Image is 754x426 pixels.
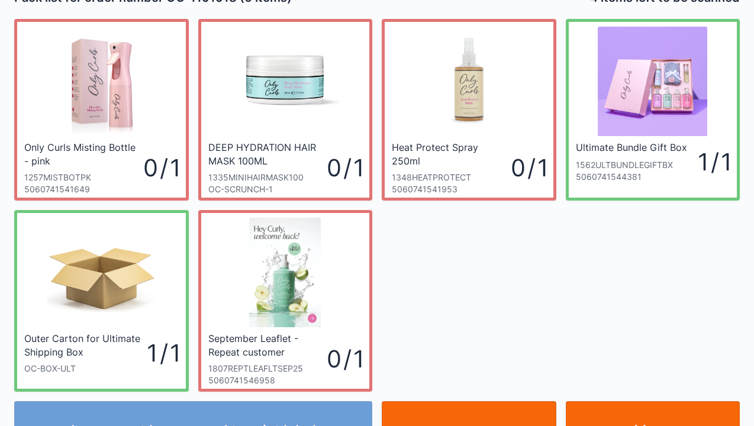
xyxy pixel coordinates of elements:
[24,141,140,167] div: Only Curls Misting Bottle - pink
[208,332,324,358] div: September Leaflet - Repeat customer
[14,210,189,392] a: Outer Carton for Ultimate Shipping BoxOC-BOX-ULT1 / 1
[208,363,327,375] div: 1807REPTLEAFLTSEP25
[47,27,156,136] img: MistingBottleandbox-Pink_1200x.jpg
[47,218,156,327] img: 18x18x12.jpgl.jpg
[208,141,324,167] div: DEEP HYDRATION HAIR MASK 100ML
[392,183,511,195] div: 5060741541953
[576,171,690,183] div: 5060741544381
[414,27,524,136] img: HeatProtectSpray_1200x.jpg
[14,19,189,201] a: Only Curls Misting Bottle - pink1257MISTBOTPK50607415416490 / 1
[566,19,740,201] a: Ultimate Bundle Gift Box1562ULTBUNDLEGIFTBX50607415443811 / 1
[24,183,143,195] div: 5060741541649
[24,172,143,183] div: 1257MISTBOTPK
[327,342,362,376] div: 0 / 1
[382,19,556,201] a: Heat Protect Spray 250ml1348HEATPROTECT50607415419530 / 1
[249,218,321,327] img: repeat-customer-SEPT-25.png
[24,363,147,375] div: OC-BOX-ULT
[143,151,179,185] div: 0 / 1
[576,159,690,171] div: 1562ULTBUNDLEGIFTBX
[198,19,373,201] a: DEEP HYDRATION HAIR MASK 100ML1335MINIHAIRMASK100OC-SCRUNCH-10 / 1
[208,172,327,183] div: 1335MINIHAIRMASK100
[327,151,362,185] div: 0 / 1
[208,375,327,386] div: 5060741546958
[690,145,730,179] div: 1 / 1
[24,332,144,358] div: Outer Carton for Ultimate Shipping Box
[392,172,511,183] div: 1348HEATPROTECT
[147,336,179,370] div: 1 / 1
[576,141,687,154] div: Ultimate Bundle Gift Box
[230,27,340,136] img: IMG_14copy_1200x.jpg
[208,183,327,195] div: OC-SCRUNCH-1
[598,27,707,136] img: UltimateBundleinbox_1200x.jpg
[511,151,546,185] div: 0 / 1
[392,141,508,167] div: Heat Protect Spray 250ml
[198,210,373,392] a: September Leaflet - Repeat customer1807REPTLEAFLTSEP2550607415469580 / 1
